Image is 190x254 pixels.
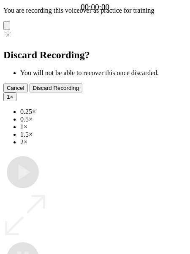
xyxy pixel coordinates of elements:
li: 0.25× [20,108,187,116]
p: You are recording this voiceover as practice for training [3,7,187,14]
li: 1.5× [20,131,187,138]
button: Discard Recording [30,84,83,92]
li: 1× [20,123,187,131]
li: 0.5× [20,116,187,123]
a: 00:00:00 [81,3,109,12]
li: You will not be able to recover this once discarded. [20,69,187,77]
span: 1 [7,94,10,100]
h2: Discard Recording? [3,49,187,61]
button: 1× [3,92,16,101]
li: 2× [20,138,187,146]
button: Cancel [3,84,28,92]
